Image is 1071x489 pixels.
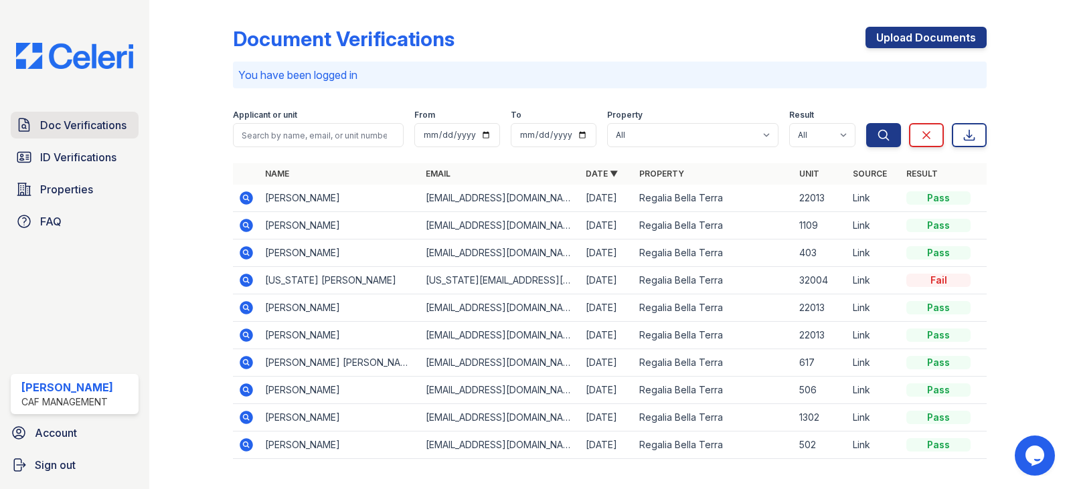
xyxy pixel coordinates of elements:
[420,377,580,404] td: [EMAIL_ADDRESS][DOMAIN_NAME]
[634,267,794,294] td: Regalia Bella Terra
[847,349,901,377] td: Link
[634,322,794,349] td: Regalia Bella Terra
[847,185,901,212] td: Link
[21,379,113,395] div: [PERSON_NAME]
[847,377,901,404] td: Link
[40,117,127,133] span: Doc Verifications
[580,349,634,377] td: [DATE]
[794,185,847,212] td: 22013
[906,356,971,369] div: Pass
[260,239,420,267] td: [PERSON_NAME]
[580,322,634,349] td: [DATE]
[420,267,580,294] td: [US_STATE][EMAIL_ADDRESS][DOMAIN_NAME]
[794,239,847,267] td: 403
[847,267,901,294] td: Link
[580,267,634,294] td: [DATE]
[847,239,901,267] td: Link
[906,246,971,260] div: Pass
[414,110,435,120] label: From
[420,349,580,377] td: [EMAIL_ADDRESS][DOMAIN_NAME]
[847,404,901,431] td: Link
[794,267,847,294] td: 32004
[639,169,684,179] a: Property
[238,67,981,83] p: You have been logged in
[906,169,938,179] a: Result
[794,404,847,431] td: 1302
[420,212,580,239] td: [EMAIL_ADDRESS][DOMAIN_NAME]
[40,149,116,165] span: ID Verifications
[906,383,971,397] div: Pass
[233,27,455,51] div: Document Verifications
[906,191,971,205] div: Pass
[11,112,139,138] a: Doc Verifications
[420,239,580,267] td: [EMAIL_ADDRESS][DOMAIN_NAME]
[420,322,580,349] td: [EMAIL_ADDRESS][DOMAIN_NAME]
[580,404,634,431] td: [DATE]
[794,431,847,459] td: 502
[906,274,971,287] div: Fail
[906,328,971,342] div: Pass
[40,181,93,197] span: Properties
[634,431,794,459] td: Regalia Bella Terra
[847,212,901,239] td: Link
[233,123,404,147] input: Search by name, email, or unit number
[1015,435,1058,476] iframe: chat widget
[794,322,847,349] td: 22013
[426,169,450,179] a: Email
[260,431,420,459] td: [PERSON_NAME]
[233,110,297,120] label: Applicant or unit
[35,457,76,473] span: Sign out
[11,208,139,235] a: FAQ
[634,404,794,431] td: Regalia Bella Terra
[847,431,901,459] td: Link
[420,185,580,212] td: [EMAIL_ADDRESS][DOMAIN_NAME]
[511,110,521,120] label: To
[794,377,847,404] td: 506
[420,404,580,431] td: [EMAIL_ADDRESS][DOMAIN_NAME]
[260,212,420,239] td: [PERSON_NAME]
[5,452,144,478] a: Sign out
[420,431,580,459] td: [EMAIL_ADDRESS][DOMAIN_NAME]
[260,377,420,404] td: [PERSON_NAME]
[634,349,794,377] td: Regalia Bella Terra
[11,176,139,203] a: Properties
[906,438,971,452] div: Pass
[21,395,113,409] div: CAF Management
[580,185,634,212] td: [DATE]
[853,169,887,179] a: Source
[265,169,289,179] a: Name
[580,212,634,239] td: [DATE]
[260,294,420,322] td: [PERSON_NAME]
[906,411,971,424] div: Pass
[580,239,634,267] td: [DATE]
[847,294,901,322] td: Link
[580,377,634,404] td: [DATE]
[260,349,420,377] td: [PERSON_NAME] [PERSON_NAME]
[11,144,139,171] a: ID Verifications
[634,294,794,322] td: Regalia Bella Terra
[580,294,634,322] td: [DATE]
[789,110,814,120] label: Result
[586,169,618,179] a: Date ▼
[794,294,847,322] td: 22013
[847,322,901,349] td: Link
[906,301,971,314] div: Pass
[5,419,144,446] a: Account
[634,377,794,404] td: Regalia Bella Terra
[866,27,987,48] a: Upload Documents
[634,212,794,239] td: Regalia Bella Terra
[634,185,794,212] td: Regalia Bella Terra
[260,267,420,294] td: [US_STATE] [PERSON_NAME]
[260,322,420,349] td: [PERSON_NAME]
[607,110,643,120] label: Property
[794,212,847,239] td: 1109
[799,169,819,179] a: Unit
[906,219,971,232] div: Pass
[40,213,62,229] span: FAQ
[420,294,580,322] td: [EMAIL_ADDRESS][DOMAIN_NAME]
[634,239,794,267] td: Regalia Bella Terra
[260,185,420,212] td: [PERSON_NAME]
[580,431,634,459] td: [DATE]
[35,425,77,441] span: Account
